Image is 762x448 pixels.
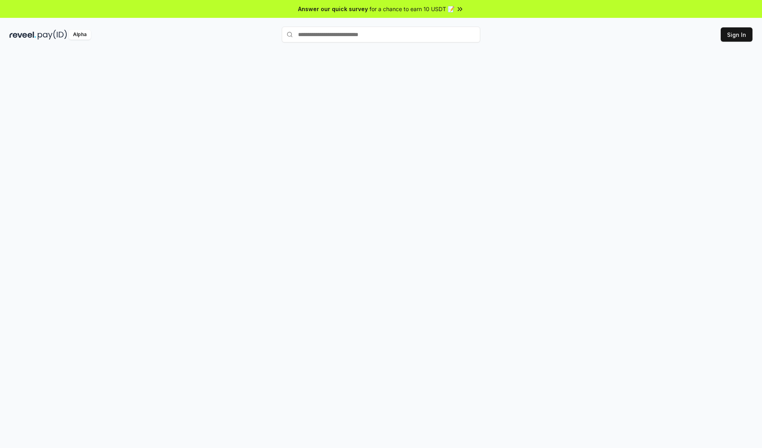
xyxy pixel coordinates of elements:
span: Answer our quick survey [298,5,368,13]
img: reveel_dark [10,30,36,40]
span: for a chance to earn 10 USDT 📝 [369,5,454,13]
div: Alpha [69,30,91,40]
img: pay_id [38,30,67,40]
button: Sign In [721,27,752,42]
